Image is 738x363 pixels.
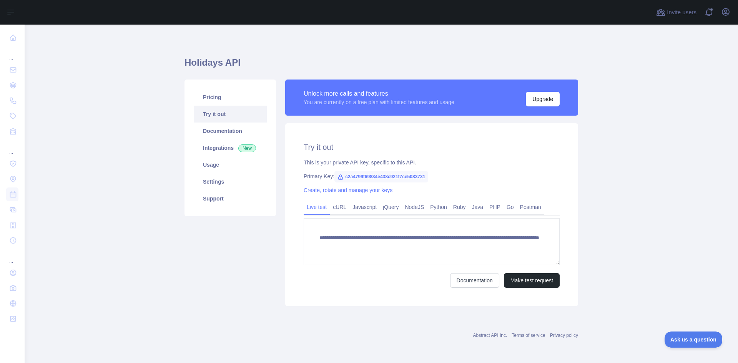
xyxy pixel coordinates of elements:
a: Terms of service [512,333,545,338]
span: Invite users [667,8,696,17]
a: cURL [330,201,349,213]
h1: Holidays API [184,56,578,75]
div: You are currently on a free plan with limited features and usage [304,98,454,106]
button: Invite users [655,6,698,18]
a: Python [427,201,450,213]
a: Live test [304,201,330,213]
div: Primary Key: [304,172,560,180]
button: Upgrade [526,92,560,106]
a: Try it out [194,106,267,123]
a: Settings [194,173,267,190]
div: ... [6,249,18,264]
a: Documentation [450,273,499,288]
a: Documentation [194,123,267,139]
a: Abstract API Inc. [473,333,507,338]
a: Java [469,201,487,213]
div: ... [6,46,18,61]
a: jQuery [380,201,402,213]
a: Javascript [349,201,380,213]
span: c2a4799f69834e438c921f7ce5083731 [334,171,428,182]
div: Unlock more calls and features [304,89,454,98]
a: Postman [517,201,544,213]
a: Support [194,190,267,207]
h2: Try it out [304,142,560,152]
a: Ruby [450,201,469,213]
a: Pricing [194,89,267,106]
a: Privacy policy [550,333,578,338]
a: Go [504,201,517,213]
a: Integrations New [194,139,267,156]
div: ... [6,140,18,155]
a: NodeJS [402,201,427,213]
span: New [238,144,256,152]
iframe: Toggle Customer Support [665,332,723,348]
a: PHP [486,201,504,213]
div: This is your private API key, specific to this API. [304,159,560,166]
a: Create, rotate and manage your keys [304,187,392,193]
a: Usage [194,156,267,173]
button: Make test request [504,273,560,288]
